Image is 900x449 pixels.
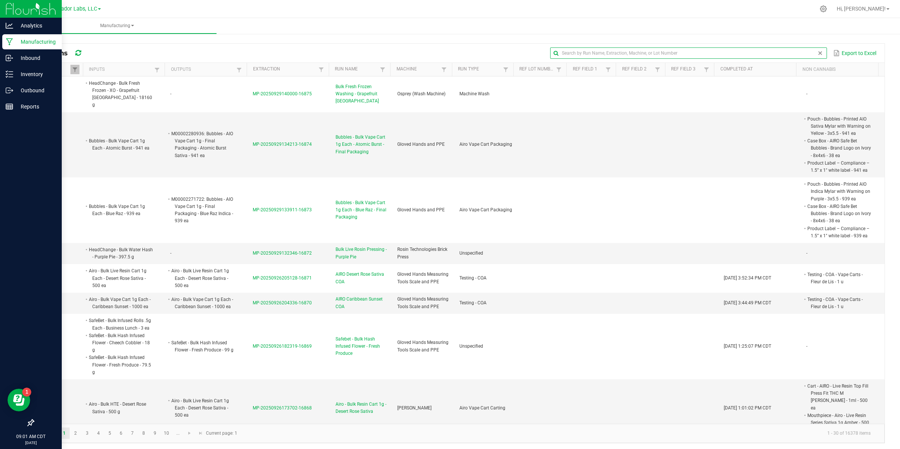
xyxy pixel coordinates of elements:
span: MP-20250926173702-16868 [253,405,312,411]
a: Page 5 [104,428,115,439]
span: Unspecified [459,250,483,256]
li: SafeBet - Bulk Hash Infused Flower - Cheech Cobbler - 18 g [88,332,153,354]
span: Hi, [PERSON_NAME]! [837,6,886,12]
a: Page 9 [149,428,160,439]
a: MachineSortable [397,66,440,72]
a: Page 4 [93,428,104,439]
a: Run NameSortable [335,66,378,72]
span: MP-20250929134213-16874 [253,142,312,147]
p: Inventory [13,70,58,79]
li: Bubbles - Bulk Vape Cart 1g Each - Atomic Burst - 941 ea [88,137,153,152]
p: Analytics [13,21,58,30]
span: AIRO Desert Rose Sativa COA [336,271,389,285]
li: Product Label – Compliance – 1.5” x 1" white label - 939 ea [806,225,872,240]
a: Filter [554,65,563,74]
span: MP-20250926182319-16869 [253,344,312,349]
span: Osprey (Wash Machine) [397,91,445,96]
li: Airo - Bulk Live Resin Cart 1g Each - Desert Rose Sativa - 500 ea [170,397,236,419]
a: Filter [702,65,711,74]
a: Page 1 [59,428,70,439]
span: Airo Vape Cart Packaging [459,207,512,212]
a: Go to the next page [184,428,195,439]
a: Page 2 [70,428,81,439]
p: Manufacturing [13,37,58,46]
inline-svg: Analytics [6,22,13,29]
span: Airo - Bulk Resin Cart 1g - Desert Rose Sativa [336,401,389,415]
li: Bubbles - Bulk Vape Cart 1g Each - Blue Raz - 939 ea [88,203,153,217]
span: Testing - COA [459,275,487,281]
div: Manage settings [819,5,828,12]
a: Filter [378,65,387,74]
li: Airo - Bulk Live Resin Cart 1g Each - Desert Rose Sativa - 500 ea [88,267,153,289]
li: Testing - COA - Vape Carts - Fleur de Lis - 1 u [806,271,872,286]
p: Outbound [13,86,58,95]
span: Manufacturing [18,23,217,29]
a: Filter [439,65,448,74]
a: Page 7 [127,428,138,439]
li: SafeBet - Bulk Infused Rolls .5g Each - Business Lunch - 3 ea [88,317,153,331]
a: Run TypeSortable [458,66,501,72]
kendo-pager-info: 1 - 30 of 16378 items [242,427,877,440]
a: Page 6 [116,428,127,439]
td: - [802,243,885,264]
li: Pouch - Bubbles - Printed AIO Sativa Mylar with Warning on Yellow - 3x5.5 - 941 ea [806,115,872,137]
span: [PERSON_NAME] [397,405,432,411]
span: AIRO Caribbean Sunset COA [336,296,389,310]
a: Filter [653,65,662,74]
a: Page 11 [172,428,183,439]
span: Bubbles - Bulk Vape Cart 1g Each - Blue Raz - Final Packaging [336,199,389,221]
li: Airo - Bulk Live Resin Cart 1g Each - Desert Rose Sativa - 500 ea [170,267,236,289]
iframe: Resource center [8,389,30,411]
span: Bulk Live Rosin Pressing - Purple Pie [336,246,389,260]
a: Ref Lot NumberSortable [519,66,554,72]
span: Go to the next page [186,430,192,436]
span: [DATE] 3:44:49 PM CDT [724,300,771,305]
inline-svg: Inventory [6,70,13,78]
span: Gloved Hands and PPE [397,207,445,212]
span: Gloved Hands Measuring Tools Scale and PPE [397,272,448,284]
li: M00002271722: Bubbles - AIO Vape Cart 1g - Final Packaging - Blue Raz Indica - 939 ea [170,195,236,225]
span: Bubbles - Bulk Vape Cart 1g Each - Atomic Burst - Final Packaging [336,134,389,156]
a: Page 3 [82,428,93,439]
inline-svg: Manufacturing [6,38,13,46]
span: [DATE] 1:25:07 PM CDT [724,344,771,349]
span: Gloved Hands and PPE [397,142,445,147]
p: Inbound [13,53,58,63]
li: Airo - Bulk Vape Cart 1g Each - Caribbean Sunset - 1000 ea [88,296,153,310]
span: [DATE] 3:52:34 PM CDT [724,275,771,281]
li: Pouch - Bubbles - Printed AIO Indica Mylar with Warning on Purple - 3x5.5 - 939 ea [806,180,872,203]
a: Filter [604,65,613,74]
li: SafeBet - Bulk Hash Infused Flower - Fresh Produce - 79.5 g [88,354,153,376]
th: Inputs [83,63,165,76]
span: MP-20250926204336-16870 [253,300,312,305]
a: Completed AtSortable [720,66,793,72]
a: Ref Field 3Sortable [671,66,702,72]
a: Ref Field 1Sortable [573,66,604,72]
li: Airo - Bulk Vape Cart 1g Each - Caribbean Sunset - 1000 ea [170,296,236,310]
span: MP-20250929132346-16872 [253,250,312,256]
span: Airo Vape Cart Packaging [459,142,512,147]
li: Product Label – Compliance – 1.5” x 1" white label - 941 ea [806,159,872,174]
iframe: Resource center unread badge [22,388,31,397]
span: MP-20250926205128-16871 [253,275,312,281]
inline-svg: Reports [6,103,13,110]
th: Non Cannabis [796,63,878,76]
li: HeadChange - Bulk Water Hash - Purple Pie - 397.5 g [88,246,153,261]
span: Machine Wash [459,91,490,96]
th: Outputs [165,63,247,76]
a: Ref Field 2Sortable [622,66,653,72]
td: - [166,243,248,264]
inline-svg: Inbound [6,54,13,62]
a: Manufacturing [18,18,217,34]
button: Export to Excel [831,47,878,60]
span: Unspecified [459,344,483,349]
span: Gloved Hands Measuring Tools Scale and PPE [397,296,448,309]
li: HeadChange - Bulk Fresh Frozen - XO - Grapefruit [GEOGRAPHIC_DATA] - 18160 g [88,79,153,109]
li: Airo - Bulk HTE - Desert Rose Sativa - 500 g [88,400,153,415]
a: Page 10 [161,428,172,439]
input: Search by Run Name, Extraction, Machine, or Lot Number [550,47,827,59]
span: Go to the last page [198,430,204,436]
span: Bulk Fresh Frozen Washing - Grapefruit [GEOGRAPHIC_DATA] [336,83,389,105]
p: [DATE] [3,440,58,446]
